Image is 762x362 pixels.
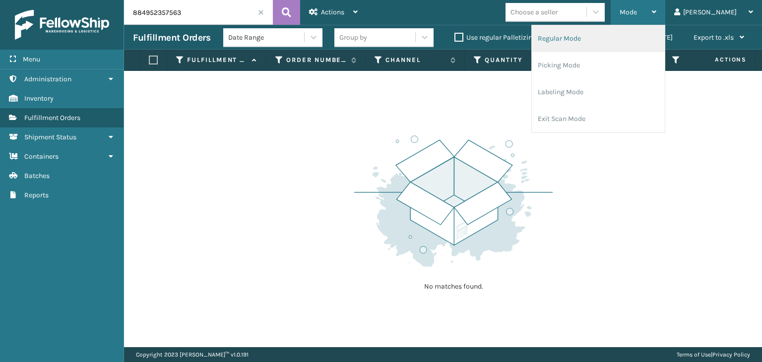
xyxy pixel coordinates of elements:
[321,8,344,16] span: Actions
[24,94,54,103] span: Inventory
[286,56,346,64] label: Order Number
[532,79,665,106] li: Labeling Mode
[510,7,558,17] div: Choose a seller
[187,56,247,64] label: Fulfillment Order Id
[694,33,734,42] span: Export to .xls
[532,106,665,132] li: Exit Scan Mode
[712,351,750,358] a: Privacy Policy
[136,347,249,362] p: Copyright 2023 [PERSON_NAME]™ v 1.0.191
[677,351,711,358] a: Terms of Use
[228,32,305,43] div: Date Range
[677,347,750,362] div: |
[24,152,59,161] span: Containers
[532,52,665,79] li: Picking Mode
[620,8,637,16] span: Mode
[385,56,445,64] label: Channel
[133,32,210,44] h3: Fulfillment Orders
[24,114,80,122] span: Fulfillment Orders
[15,10,109,40] img: logo
[454,33,556,42] label: Use regular Palletizing mode
[24,172,50,180] span: Batches
[24,133,76,141] span: Shipment Status
[23,55,40,63] span: Menu
[24,75,71,83] span: Administration
[339,32,367,43] div: Group by
[485,56,545,64] label: Quantity
[684,52,753,68] span: Actions
[532,25,665,52] li: Regular Mode
[24,191,49,199] span: Reports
